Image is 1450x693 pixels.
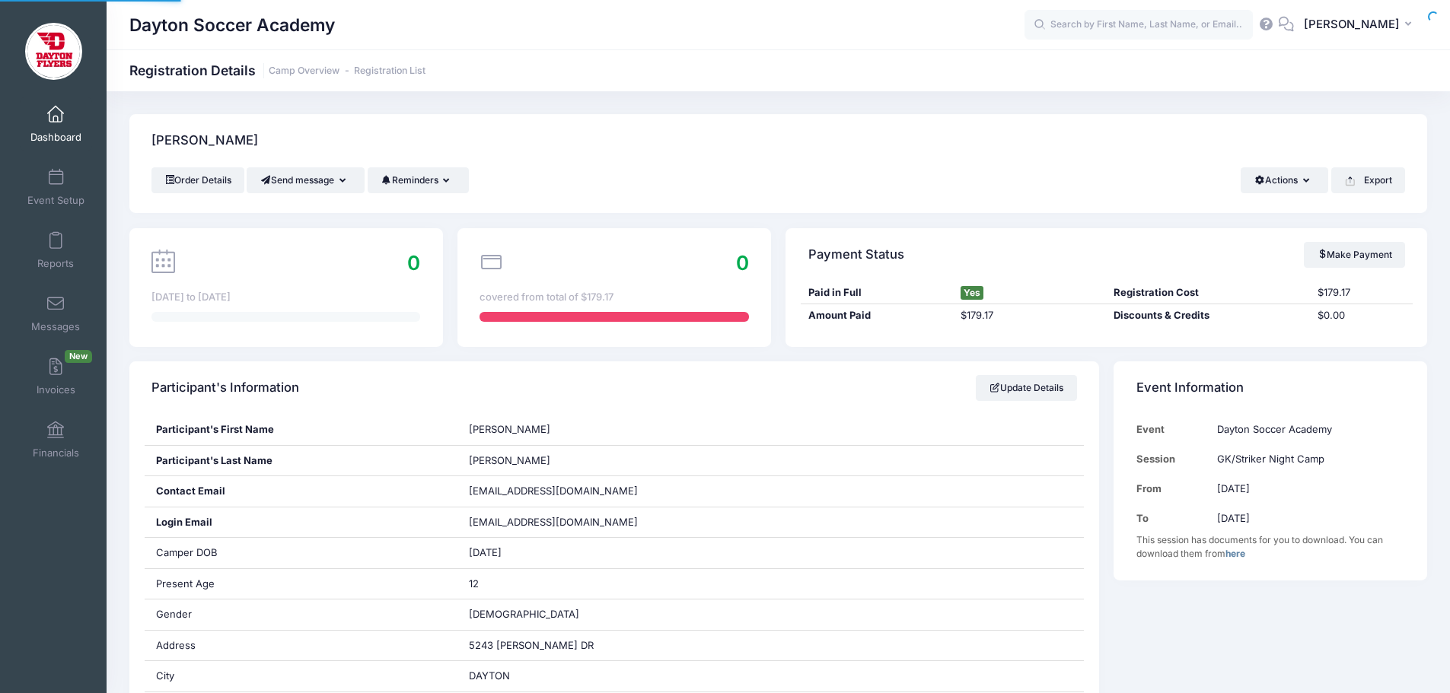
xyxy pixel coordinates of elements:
div: This session has documents for you to download. You can download them from [1136,533,1405,561]
h4: [PERSON_NAME] [151,119,258,163]
a: InvoicesNew [20,350,92,403]
button: Send message [247,167,365,193]
div: City [145,661,458,691]
div: Address [145,631,458,661]
button: Actions [1241,167,1328,193]
td: Event [1136,415,1210,444]
div: Participant's First Name [145,415,458,445]
span: 0 [736,251,749,275]
div: Present Age [145,569,458,599]
span: Dashboard [30,131,81,144]
div: Registration Cost [1107,285,1311,300]
div: Contact Email [145,476,458,507]
span: New [65,350,92,363]
span: [PERSON_NAME] [469,423,550,435]
a: Update Details [976,375,1077,401]
td: Dayton Soccer Academy [1209,415,1404,444]
div: Login Email [145,507,458,538]
div: Paid in Full [801,285,954,300]
h4: Participant's Information [151,367,299,410]
td: [DATE] [1209,504,1404,533]
div: covered from total of $179.17 [480,290,748,305]
td: From [1136,474,1210,504]
button: Reminders [368,167,469,193]
a: Make Payment [1304,242,1405,268]
a: Financials [20,413,92,466]
span: 12 [469,577,479,590]
a: Reports [20,224,92,277]
a: Event Setup [20,161,92,214]
div: Gender [145,599,458,630]
div: Amount Paid [801,308,954,323]
span: [PERSON_NAME] [469,454,550,466]
a: Camp Overview [269,65,339,77]
h1: Dayton Soccer Academy [129,8,335,43]
button: [PERSON_NAME] [1294,8,1427,43]
a: Order Details [151,167,244,193]
input: Search by First Name, Last Name, or Email... [1025,10,1253,40]
span: [EMAIL_ADDRESS][DOMAIN_NAME] [469,515,659,530]
div: $179.17 [1311,285,1413,300]
a: Registration List [354,65,425,77]
span: Yes [961,286,983,300]
a: Messages [20,287,92,340]
div: Discounts & Credits [1107,308,1311,323]
span: [DATE] [469,546,502,558]
td: GK/Striker Night Camp [1209,444,1404,474]
button: Export [1331,167,1405,193]
td: To [1136,504,1210,533]
img: Dayton Soccer Academy [25,23,82,80]
span: [EMAIL_ADDRESS][DOMAIN_NAME] [469,485,638,497]
div: $179.17 [954,308,1107,323]
span: [PERSON_NAME] [1304,16,1400,33]
span: 0 [407,251,420,275]
span: Invoices [37,383,75,396]
td: Session [1136,444,1210,474]
span: DAYTON [469,669,510,682]
h1: Registration Details [129,62,425,78]
span: Reports [37,257,74,270]
span: [DEMOGRAPHIC_DATA] [469,608,579,620]
h4: Event Information [1136,367,1244,410]
span: 5243 [PERSON_NAME] DR [469,639,594,651]
h4: Payment Status [808,233,904,276]
div: Camper DOB [145,538,458,568]
div: [DATE] to [DATE] [151,290,420,305]
td: [DATE] [1209,474,1404,504]
div: Participant's Last Name [145,446,458,476]
span: Event Setup [27,194,84,207]
a: Dashboard [20,97,92,151]
a: here [1225,548,1245,559]
span: Messages [31,320,80,333]
span: Financials [33,447,79,459]
div: $0.00 [1311,308,1413,323]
